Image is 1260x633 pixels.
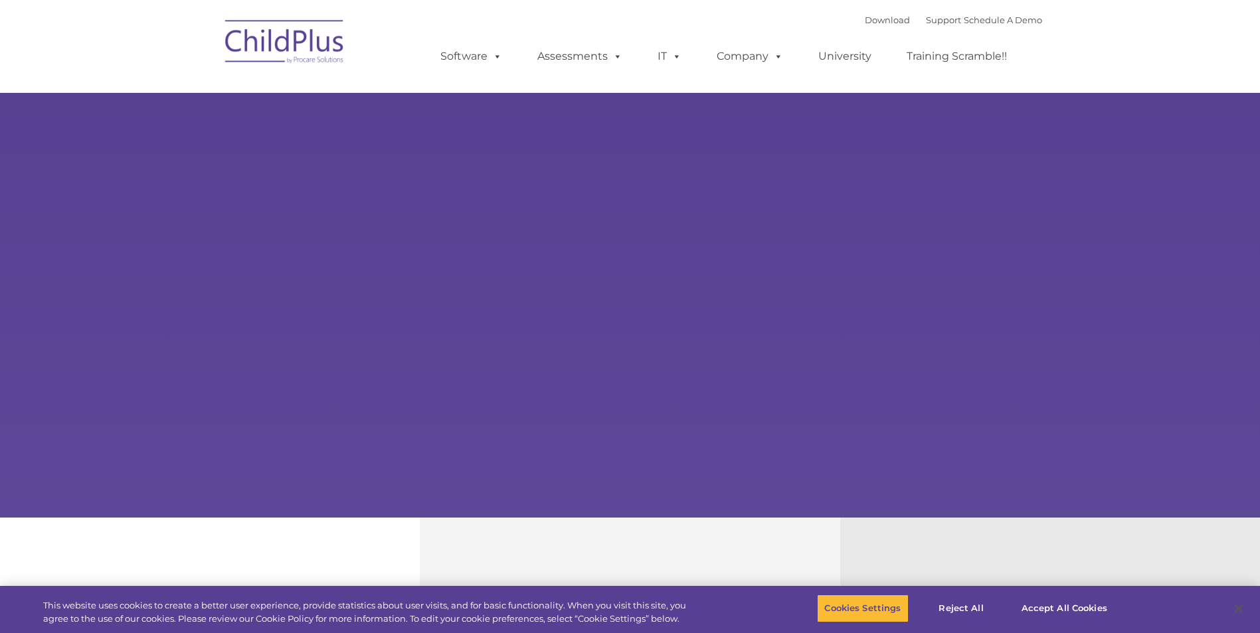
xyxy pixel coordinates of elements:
a: Software [427,43,515,70]
a: Download [865,15,910,25]
img: ChildPlus by Procare Solutions [219,11,351,77]
a: Assessments [524,43,636,70]
a: Schedule A Demo [964,15,1042,25]
a: University [805,43,885,70]
a: Support [926,15,961,25]
div: This website uses cookies to create a better user experience, provide statistics about user visit... [43,599,693,625]
button: Reject All [920,595,1003,622]
a: Company [703,43,796,70]
button: Close [1224,594,1253,623]
a: Training Scramble!! [893,43,1020,70]
button: Accept All Cookies [1014,595,1115,622]
button: Cookies Settings [817,595,908,622]
a: IT [644,43,695,70]
font: | [865,15,1042,25]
